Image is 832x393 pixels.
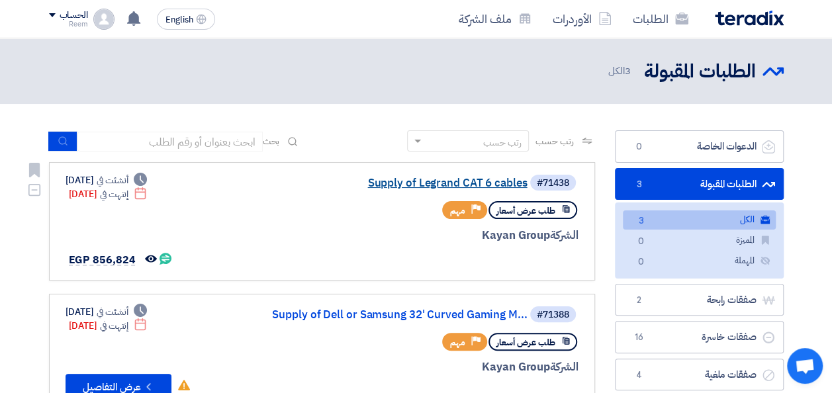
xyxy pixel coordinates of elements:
[715,11,784,26] img: Teradix logo
[631,178,647,191] span: 3
[100,319,128,333] span: إنتهت في
[622,3,699,34] a: الطلبات
[448,3,542,34] a: ملف الشركة
[615,359,784,391] a: صفقات ملغية4
[69,187,148,201] div: [DATE]
[787,348,823,384] div: Open chat
[496,336,555,349] span: طلب عرض أسعار
[644,59,756,85] h2: الطلبات المقبولة
[260,227,578,244] div: Kayan Group
[542,3,622,34] a: الأوردرات
[66,305,148,319] div: [DATE]
[537,179,569,188] div: #71438
[97,173,128,187] span: أنشئت في
[550,227,578,243] span: الشركة
[49,21,88,28] div: Reem
[60,10,88,21] div: الحساب
[260,359,578,376] div: Kayan Group
[97,305,128,319] span: أنشئت في
[550,359,578,375] span: الشركة
[633,214,649,228] span: 3
[69,319,148,333] div: [DATE]
[263,134,280,148] span: بحث
[263,309,528,321] a: Supply of Dell or Samsung 32' Curved Gaming M...
[100,187,128,201] span: إنتهت في
[623,231,776,250] a: المميزة
[615,130,784,163] a: الدعوات الخاصة0
[631,140,647,153] span: 0
[615,321,784,353] a: صفقات خاسرة16
[66,173,148,187] div: [DATE]
[537,310,569,320] div: #71388
[623,210,776,230] a: الكل
[69,252,136,268] span: EGP 856,824
[631,294,647,307] span: 2
[496,204,555,217] span: طلب عرض أسعار
[77,132,263,152] input: ابحث بعنوان أو رقم الطلب
[483,136,522,150] div: رتب حسب
[450,204,465,217] span: مهم
[93,9,115,30] img: profile_test.png
[633,235,649,249] span: 0
[157,9,215,30] button: English
[263,177,528,189] a: Supply of Legrand CAT 6 cables
[625,64,631,78] span: 3
[633,255,649,269] span: 0
[165,15,193,24] span: English
[615,284,784,316] a: صفقات رابحة2
[631,369,647,382] span: 4
[608,64,633,79] span: الكل
[623,251,776,271] a: المهملة
[615,168,784,200] a: الطلبات المقبولة3
[450,336,465,349] span: مهم
[535,134,573,148] span: رتب حسب
[631,331,647,344] span: 16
